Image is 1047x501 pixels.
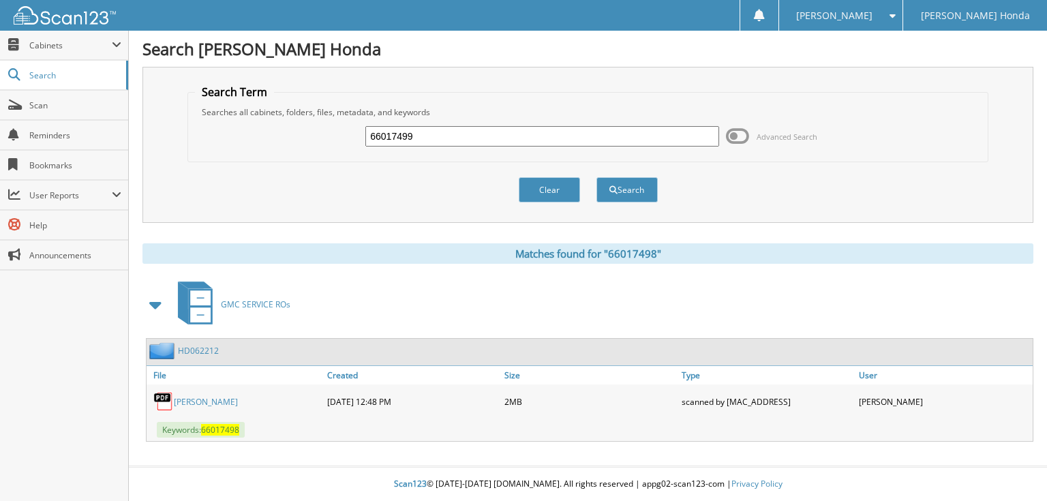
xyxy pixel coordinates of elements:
legend: Search Term [195,85,274,100]
span: [PERSON_NAME] [796,12,872,20]
span: Advanced Search [757,132,817,142]
span: Bookmarks [29,160,121,171]
a: User [855,366,1033,384]
span: GMC SERVICE ROs [221,299,290,310]
span: Cabinets [29,40,112,51]
div: Searches all cabinets, folders, files, metadata, and keywords [195,106,980,118]
h1: Search [PERSON_NAME] Honda [142,37,1033,60]
span: [PERSON_NAME] Honda [921,12,1030,20]
span: Help [29,219,121,231]
span: Scan [29,100,121,111]
a: GMC SERVICE ROs [170,277,290,331]
a: File [147,366,324,384]
div: 2MB [501,388,678,415]
iframe: Chat Widget [979,436,1047,501]
a: Type [678,366,855,384]
div: Matches found for "66017498" [142,243,1033,264]
div: [DATE] 12:48 PM [324,388,501,415]
span: Reminders [29,130,121,141]
div: © [DATE]-[DATE] [DOMAIN_NAME]. All rights reserved | appg02-scan123-com | [129,468,1047,501]
img: folder2.png [149,342,178,359]
a: Created [324,366,501,384]
div: [PERSON_NAME] [855,388,1033,415]
a: Privacy Policy [731,478,783,489]
a: Size [501,366,678,384]
button: Search [596,177,658,202]
span: 66017498 [201,424,239,436]
a: HD062212 [178,345,219,356]
a: [PERSON_NAME] [174,396,238,408]
img: PDF.png [153,391,174,412]
div: scanned by [MAC_ADDRESS] [678,388,855,415]
span: Scan123 [394,478,427,489]
span: User Reports [29,189,112,201]
button: Clear [519,177,580,202]
span: Announcements [29,249,121,261]
img: scan123-logo-white.svg [14,6,116,25]
span: Search [29,70,119,81]
span: Keywords: [157,422,245,438]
